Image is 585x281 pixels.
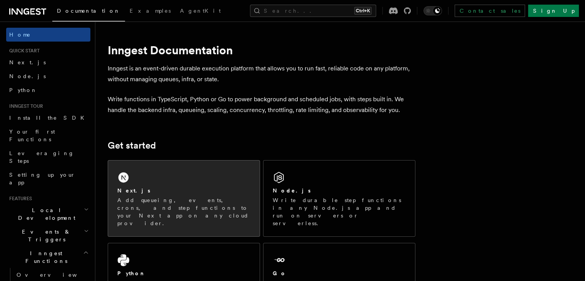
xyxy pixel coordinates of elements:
[250,5,376,17] button: Search...Ctrl+K
[273,196,406,227] p: Write durable step functions in any Node.js app and run on servers or serverless.
[6,111,90,125] a: Install the SDK
[6,125,90,146] a: Your first Functions
[108,43,415,57] h1: Inngest Documentation
[117,187,150,194] h2: Next.js
[423,6,442,15] button: Toggle dark mode
[263,160,415,237] a: Node.jsWrite durable step functions in any Node.js app and run on servers or serverless.
[125,2,175,21] a: Examples
[9,129,55,142] span: Your first Functions
[108,160,260,237] a: Next.jsAdd queueing, events, crons, and step functions to your Next app on any cloud provider.
[354,7,372,15] kbd: Ctrl+K
[6,168,90,189] a: Setting up your app
[6,206,84,222] span: Local Development
[108,140,156,151] a: Get started
[6,225,90,246] button: Events & Triggers
[455,5,525,17] a: Contact sales
[57,8,120,14] span: Documentation
[130,8,171,14] span: Examples
[9,172,75,186] span: Setting up your app
[52,2,125,22] a: Documentation
[17,272,96,278] span: Overview
[6,246,90,268] button: Inngest Functions
[6,69,90,83] a: Node.js
[9,73,46,79] span: Node.js
[6,103,43,109] span: Inngest tour
[117,269,146,277] h2: Python
[6,83,90,97] a: Python
[6,48,40,54] span: Quick start
[108,94,415,115] p: Write functions in TypeScript, Python or Go to power background and scheduled jobs, with steps bu...
[108,63,415,85] p: Inngest is an event-driven durable execution platform that allows you to run fast, reliable code ...
[9,59,46,65] span: Next.js
[180,8,221,14] span: AgentKit
[6,196,32,202] span: Features
[9,115,89,121] span: Install the SDK
[175,2,225,21] a: AgentKit
[6,55,90,69] a: Next.js
[6,28,90,42] a: Home
[117,196,250,227] p: Add queueing, events, crons, and step functions to your Next app on any cloud provider.
[273,187,311,194] h2: Node.js
[273,269,287,277] h2: Go
[6,203,90,225] button: Local Development
[528,5,579,17] a: Sign Up
[9,87,37,93] span: Python
[9,31,31,38] span: Home
[6,228,84,243] span: Events & Triggers
[6,249,83,265] span: Inngest Functions
[6,146,90,168] a: Leveraging Steps
[9,150,74,164] span: Leveraging Steps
